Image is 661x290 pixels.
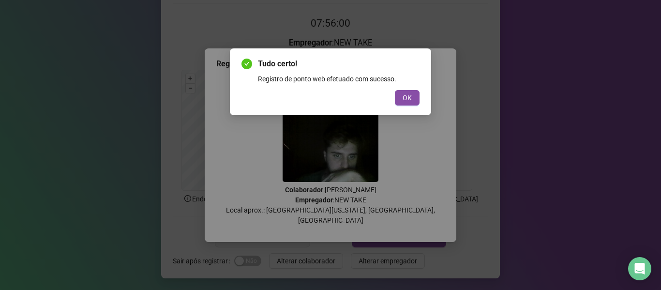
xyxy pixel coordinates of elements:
button: OK [395,90,420,106]
span: OK [403,92,412,103]
span: Tudo certo! [258,58,420,70]
span: check-circle [241,59,252,69]
div: Registro de ponto web efetuado com sucesso. [258,74,420,84]
div: Open Intercom Messenger [628,257,651,280]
